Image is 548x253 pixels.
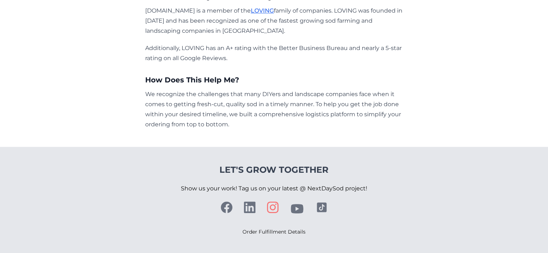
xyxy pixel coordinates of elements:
[181,176,367,202] p: Show us your work! Tag us on your latest @ NextDaySod project!
[145,75,403,85] h3: How Does This Help Me?
[145,89,403,130] p: We recognize the challenges that many DIYers and landscape companies face when it comes to gettin...
[181,164,367,176] h4: Let's Grow Together
[145,43,403,63] p: Additionally, LOVING has an A+ rating with the Better Business Bureau and nearly a 5-star rating ...
[242,229,306,235] a: Order Fulfillment Details
[251,7,274,14] a: LOVING
[145,6,403,36] p: [DOMAIN_NAME] is a member of the family of companies. LOVING was founded in [DATE] and has been r...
